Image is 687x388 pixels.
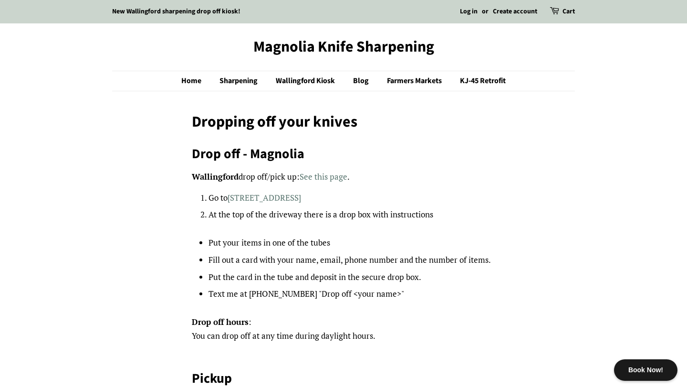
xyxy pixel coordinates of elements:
a: KJ-45 Retrofit [453,71,506,91]
a: Sharpening [212,71,267,91]
a: New Wallingford sharpening drop off kiosk! [112,7,240,16]
li: At the top of the driveway there is a drop box with instructions [208,208,496,222]
div: Book Now! [614,359,677,381]
a: Cart [562,6,575,18]
p: : You can drop off at any time during daylight hours. [192,315,496,343]
p: drop off/pick up: . [192,170,496,184]
h2: Drop off - Magnolia [192,145,496,162]
a: [STREET_ADDRESS] [228,192,301,203]
a: See this page [300,171,347,182]
a: Magnolia Knife Sharpening [112,38,575,56]
li: Put your items in one of the tubes [208,236,496,250]
li: Put the card in the tube and deposit in the secure drop box. [208,270,496,284]
h1: Dropping off your knives [192,113,496,131]
a: Log in [460,7,478,16]
li: Text me at [PHONE_NUMBER] "Drop off <your name>" [208,287,496,301]
strong: Drop off hours [192,316,249,327]
a: Create account [493,7,537,16]
a: Farmers Markets [380,71,451,91]
strong: Wallingford [192,171,239,182]
a: Blog [346,71,378,91]
a: Home [181,71,211,91]
li: Fill out a card with your name, email, phone number and the number of items. [208,253,496,267]
a: Wallingford Kiosk [269,71,344,91]
h2: Pickup [192,370,496,387]
li: Go to [208,191,496,205]
li: or [482,6,489,18]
